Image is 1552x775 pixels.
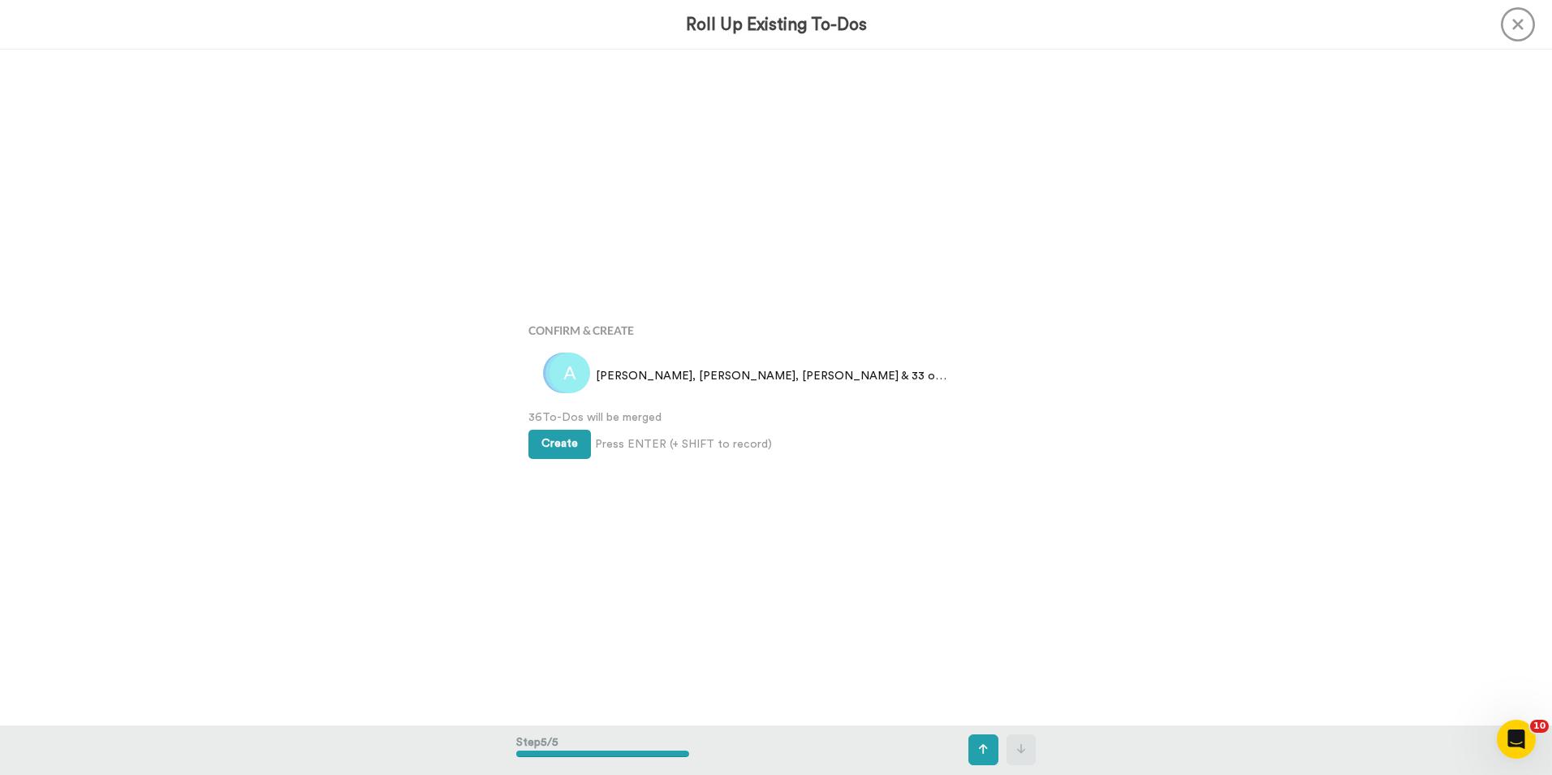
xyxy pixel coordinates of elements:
h3: Roll Up Existing To-Dos [686,15,867,34]
span: 10 [1530,720,1549,733]
span: Create [541,438,578,449]
h4: Confirm & Create [528,324,1024,336]
span: Press ENTER (+ SHIFT to record) [595,436,772,452]
img: a.png [550,353,590,393]
button: Create [528,430,591,459]
span: [PERSON_NAME], [PERSON_NAME], [PERSON_NAME] & 33 others [596,368,951,384]
span: 36 To-Dos will be merged [528,409,1024,426]
img: ac.png [545,353,586,393]
iframe: Intercom live chat [1497,720,1536,759]
img: e.png [543,353,584,393]
div: Step 5 / 5 [516,726,689,773]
